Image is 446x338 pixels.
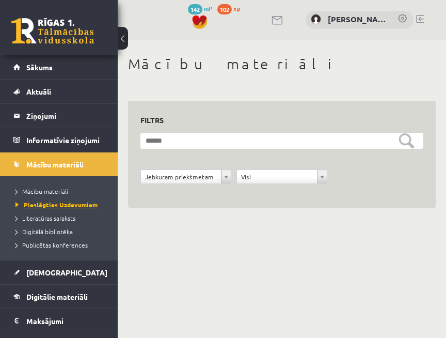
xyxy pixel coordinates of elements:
[188,4,202,14] span: 142
[26,104,105,128] legend: Ziņojumi
[26,87,51,96] span: Aktuāli
[26,63,53,72] span: Sākums
[13,285,105,309] a: Digitālie materiāli
[217,4,245,12] a: 102 xp
[217,4,232,14] span: 102
[13,152,105,176] a: Mācību materiāli
[15,214,75,222] span: Literatūras saraksts
[13,80,105,103] a: Aktuāli
[15,201,98,209] span: Pieslēgties Uzdevumiem
[141,170,231,183] a: Jebkuram priekšmetam
[13,260,105,284] a: [DEMOGRAPHIC_DATA]
[11,18,94,44] a: Rīgas 1. Tālmācības vidusskola
[328,13,387,25] a: [PERSON_NAME]
[15,187,68,195] span: Mācību materiāli
[13,104,105,128] a: Ziņojumi
[15,240,107,250] a: Publicētas konferences
[13,309,105,333] a: Maksājumi
[128,55,436,73] h1: Mācību materiāli
[140,113,411,127] h3: Filtrs
[26,128,105,152] legend: Informatīvie ziņojumi
[13,128,105,152] a: Informatīvie ziņojumi
[204,4,212,12] span: mP
[15,200,107,209] a: Pieslēgties Uzdevumiem
[15,241,88,249] span: Publicētas konferences
[241,170,313,183] span: Visi
[188,4,212,12] a: 142 mP
[15,227,73,236] span: Digitālā bibliotēka
[26,309,105,333] legend: Maksājumi
[237,170,327,183] a: Visi
[15,187,107,196] a: Mācību materiāli
[15,227,107,236] a: Digitālā bibliotēka
[26,160,84,169] span: Mācību materiāli
[145,170,217,183] span: Jebkuram priekšmetam
[26,292,88,301] span: Digitālie materiāli
[233,4,240,12] span: xp
[26,268,107,277] span: [DEMOGRAPHIC_DATA]
[13,55,105,79] a: Sākums
[15,213,107,223] a: Literatūras saraksts
[311,14,321,24] img: Sandra Letinska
